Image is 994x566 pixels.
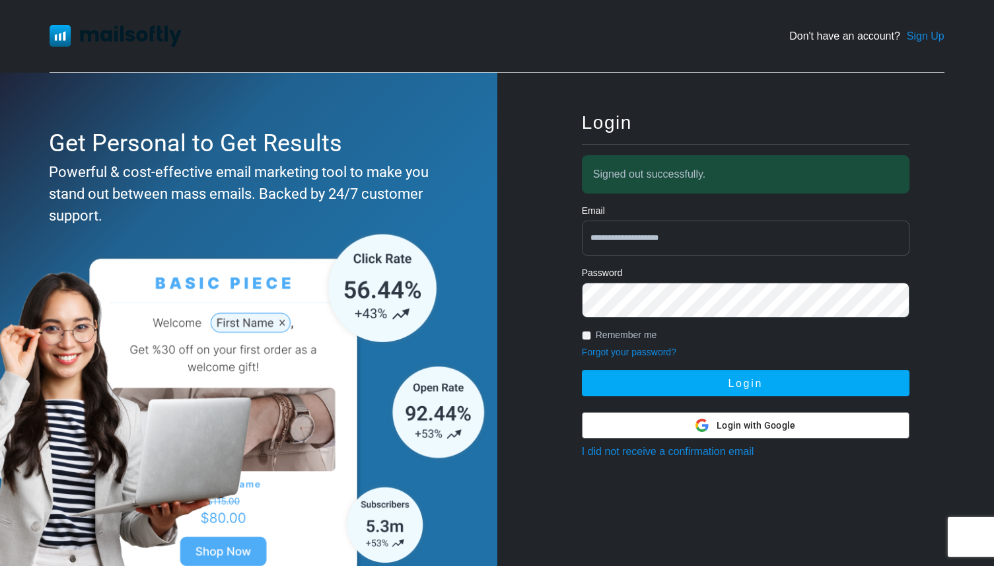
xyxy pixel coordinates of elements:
img: Mailsoftly [50,25,182,46]
span: Login with Google [717,419,795,433]
button: Login with Google [582,412,909,439]
label: Password [582,266,622,280]
div: Get Personal to Get Results [49,125,441,161]
label: Remember me [596,328,657,342]
label: Email [582,204,605,218]
a: Sign Up [907,28,944,44]
div: Powerful & cost-effective email marketing tool to make you stand out between mass emails. Backed ... [49,161,441,227]
div: Don't have an account? [789,28,944,44]
button: Login [582,370,909,396]
a: I did not receive a confirmation email [582,446,754,457]
a: Forgot your password? [582,347,676,357]
span: Login [582,112,632,133]
div: Signed out successfully. [582,155,909,194]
